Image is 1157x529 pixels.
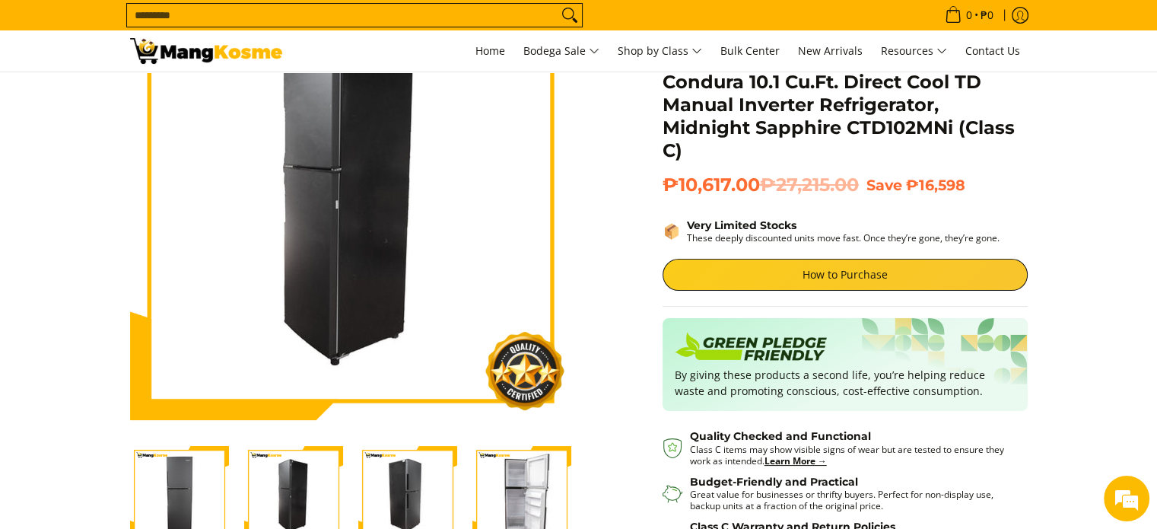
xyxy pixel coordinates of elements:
span: ₱16,598 [906,176,965,194]
a: Learn More → [764,454,827,467]
strong: Quality Checked and Functional [690,429,871,443]
a: Contact Us [958,30,1028,72]
img: Badge sustainability green pledge friendly [675,330,827,367]
span: Resources [881,42,947,61]
a: How to Purchase [663,259,1028,291]
p: These deeply discounted units move fast. Once they’re gone, they’re gone. [687,232,1000,244]
span: Shop by Class [618,42,702,61]
span: Save [866,176,902,194]
p: By giving these products a second life, you’re helping reduce waste and promoting conscious, cost... [675,367,1016,399]
p: Class C items may show visible signs of wear but are tested to ensure they work as intended. [690,444,1012,467]
a: New Arrivals [790,30,870,72]
span: New Arrivals [798,43,863,58]
span: Bodega Sale [523,42,599,61]
a: Bodega Sale [516,30,607,72]
span: ₱10,617.00 [663,174,859,196]
nav: Main Menu [297,30,1028,72]
span: • [940,7,998,24]
del: ₱27,215.00 [760,174,859,196]
span: Home [475,43,505,58]
span: Contact Us [965,43,1020,58]
img: Condura 10.2 Cu.Ft. Direct Cool 2-Door Manual Inverter Ref l Mang Kosme [130,38,282,64]
span: 0 [964,10,974,21]
h1: Condura 10.1 Cu.Ft. Direct Cool TD Manual Inverter Refrigerator, Midnight Sapphire CTD102MNi (Cla... [663,71,1028,162]
a: Shop by Class [610,30,710,72]
a: Bulk Center [713,30,787,72]
p: Great value for businesses or thrifty buyers. Perfect for non-display use, backup units at a frac... [690,489,1012,511]
a: Resources [873,30,955,72]
strong: Very Limited Stocks [687,218,796,232]
strong: Budget-Friendly and Practical [690,475,858,489]
span: Bulk Center [720,43,780,58]
button: Search [558,4,582,27]
a: Home [468,30,513,72]
span: ₱0 [978,10,996,21]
